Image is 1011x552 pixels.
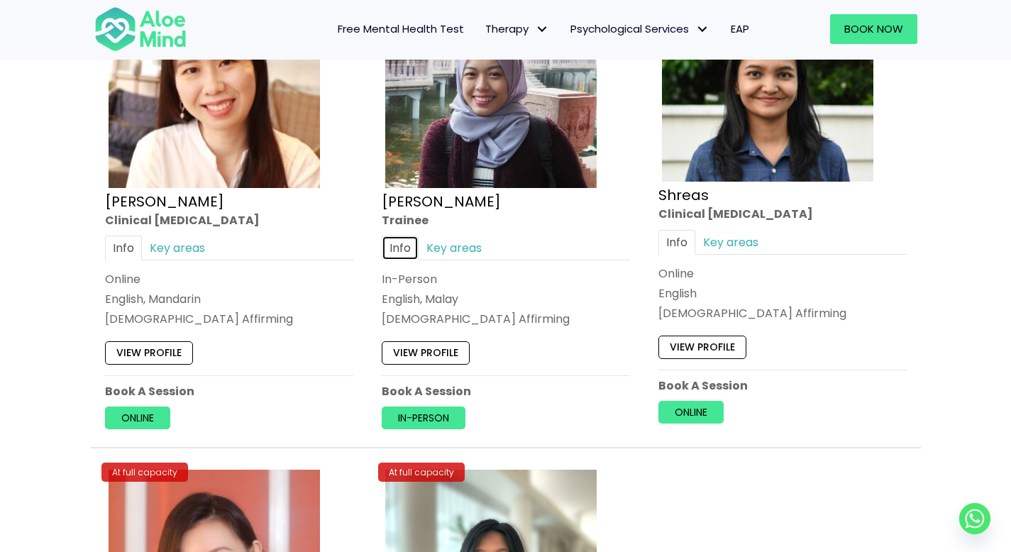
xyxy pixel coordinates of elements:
[475,14,560,44] a: TherapyTherapy: submenu
[658,336,746,358] a: View profile
[105,407,170,429] a: Online
[105,383,353,399] p: Book A Session
[844,21,903,36] span: Book Now
[419,236,490,260] a: Key areas
[485,21,549,36] span: Therapy
[382,291,630,307] p: English, Malay
[382,212,630,228] div: Trainee
[695,230,766,255] a: Key areas
[560,14,720,44] a: Psychological ServicesPsychological Services: submenu
[658,285,907,302] p: English
[382,236,419,260] a: Info
[105,212,353,228] div: Clinical [MEDICAL_DATA]
[327,14,475,44] a: Free Mental Health Test
[532,19,553,40] span: Therapy: submenu
[658,185,709,205] a: Shreas
[382,342,470,365] a: View profile
[142,236,213,260] a: Key areas
[658,265,907,282] div: Online
[731,21,749,36] span: EAP
[382,271,630,287] div: In-Person
[658,206,907,222] div: Clinical [MEDICAL_DATA]
[101,463,188,482] div: At full capacity
[105,342,193,365] a: View profile
[105,236,142,260] a: Info
[382,192,501,211] a: [PERSON_NAME]
[959,503,990,534] a: Whatsapp
[105,271,353,287] div: Online
[382,407,465,429] a: In-person
[105,311,353,327] div: [DEMOGRAPHIC_DATA] Affirming
[382,383,630,399] p: Book A Session
[658,401,724,424] a: Online
[378,463,465,482] div: At full capacity
[105,291,353,307] p: English, Mandarin
[205,14,760,44] nav: Menu
[658,305,907,321] div: [DEMOGRAPHIC_DATA] Affirming
[658,377,907,394] p: Book A Session
[382,311,630,327] div: [DEMOGRAPHIC_DATA] Affirming
[830,14,917,44] a: Book Now
[720,14,760,44] a: EAP
[658,230,695,255] a: Info
[338,21,464,36] span: Free Mental Health Test
[105,192,224,211] a: [PERSON_NAME]
[94,6,187,53] img: Aloe mind Logo
[692,19,713,40] span: Psychological Services: submenu
[570,21,709,36] span: Psychological Services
